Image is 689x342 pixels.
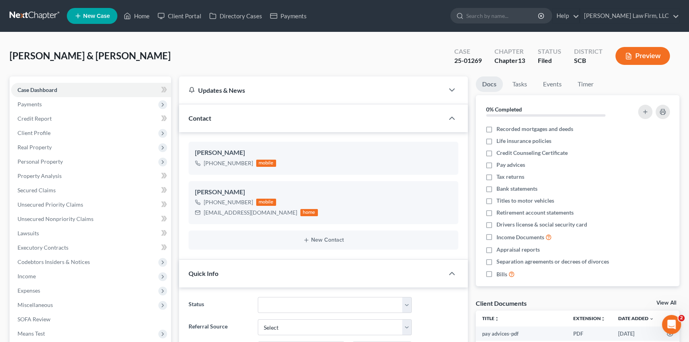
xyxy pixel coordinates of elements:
[18,258,90,265] span: Codebtors Insiders & Notices
[195,188,452,197] div: [PERSON_NAME]
[11,83,171,97] a: Case Dashboard
[518,57,525,64] span: 13
[496,197,554,205] span: Titles to motor vehicles
[11,240,171,255] a: Executory Contracts
[496,137,551,145] span: Life insurance policies
[649,317,654,321] i: expand_more
[18,201,83,208] span: Unsecured Priority Claims
[580,9,679,23] a: [PERSON_NAME] Law Firm, LLC
[11,312,171,326] a: SOFA Review
[601,317,605,321] i: unfold_more
[538,56,561,65] div: Filed
[256,160,276,167] div: mobile
[612,326,660,341] td: [DATE]
[482,315,499,321] a: Titleunfold_more
[18,86,57,93] span: Case Dashboard
[494,47,525,56] div: Chapter
[553,9,579,23] a: Help
[618,315,654,321] a: Date Added expand_more
[185,297,254,313] label: Status
[496,246,540,254] span: Appraisal reports
[476,76,503,92] a: Docs
[496,221,587,229] span: Drivers license & social security card
[11,111,171,126] a: Credit Report
[11,183,171,197] a: Secured Claims
[18,158,63,165] span: Personal Property
[18,144,52,150] span: Real Property
[18,115,52,122] span: Credit Report
[256,199,276,206] div: mobile
[154,9,205,23] a: Client Portal
[195,237,452,243] button: New Contact
[18,301,53,308] span: Miscellaneous
[18,316,51,322] span: SOFA Review
[83,13,110,19] span: New Case
[266,9,311,23] a: Payments
[18,215,93,222] span: Unsecured Nonpriority Claims
[10,50,171,61] span: [PERSON_NAME] & [PERSON_NAME]
[494,56,525,65] div: Chapter
[11,169,171,183] a: Property Analysis
[205,9,266,23] a: Directory Cases
[486,106,522,113] strong: 0% Completed
[466,8,539,23] input: Search by name...
[615,47,670,65] button: Preview
[476,299,527,307] div: Client Documents
[496,161,525,169] span: Pay advices
[496,233,544,241] span: Income Documents
[18,330,45,337] span: Means Test
[496,185,537,193] span: Bank statements
[18,244,68,251] span: Executory Contracts
[567,326,612,341] td: PDF
[189,114,211,122] span: Contact
[18,101,42,107] span: Payments
[571,76,600,92] a: Timer
[18,187,56,193] span: Secured Claims
[574,47,603,56] div: District
[195,148,452,158] div: [PERSON_NAME]
[537,76,568,92] a: Events
[18,172,62,179] span: Property Analysis
[18,273,36,279] span: Income
[185,319,254,335] label: Referral Source
[573,315,605,321] a: Extensionunfold_more
[662,315,681,334] iframe: Intercom live chat
[494,317,499,321] i: unfold_more
[120,9,154,23] a: Home
[496,258,609,266] span: Separation agreements or decrees of divorces
[189,270,218,277] span: Quick Info
[496,209,574,217] span: Retirement account statements
[204,198,253,206] div: [PHONE_NUMBER]
[496,149,568,157] span: Credit Counseling Certificate
[678,315,685,321] span: 2
[11,197,171,212] a: Unsecured Priority Claims
[300,209,318,216] div: home
[204,159,253,167] div: [PHONE_NUMBER]
[496,125,573,133] span: Recorded mortgages and deeds
[476,326,567,341] td: pay advices-pdf
[496,173,524,181] span: Tax returns
[189,86,434,94] div: Updates & News
[11,212,171,226] a: Unsecured Nonpriority Claims
[656,300,676,306] a: View All
[496,270,507,278] span: Bills
[18,230,39,236] span: Lawsuits
[454,56,482,65] div: 25-01269
[538,47,561,56] div: Status
[18,129,51,136] span: Client Profile
[204,209,297,217] div: [EMAIL_ADDRESS][DOMAIN_NAME]
[574,56,603,65] div: SCB
[18,287,40,294] span: Expenses
[454,47,482,56] div: Case
[11,226,171,240] a: Lawsuits
[506,76,533,92] a: Tasks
